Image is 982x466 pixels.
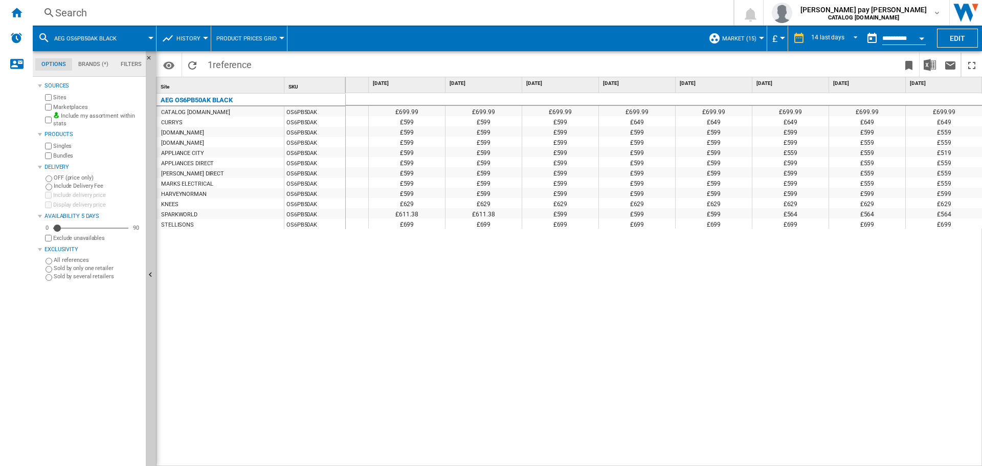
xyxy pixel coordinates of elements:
label: OFF (price only) [54,174,142,182]
span: reference [213,59,252,70]
div: £599 [752,126,829,137]
div: £559 [829,157,905,167]
div: £564 [829,208,905,218]
div: [DATE] [831,77,905,90]
button: Market (15) [722,26,762,51]
label: Include my assortment within stats [53,112,142,128]
md-select: REPORTS.WIZARD.STEPS.REPORT.STEPS.REPORT_OPTIONS.PERIOD: 14 last days [810,30,862,47]
div: £599 [445,188,522,198]
div: £599 [676,147,752,157]
div: £599 [445,126,522,137]
div: £649 [752,116,829,126]
div: SPARKWORLD [161,210,197,220]
div: OS6PB50AK [284,117,345,127]
md-menu: Currency [767,26,788,51]
div: £599 [676,157,752,167]
div: £699.99 [599,106,675,116]
div: Product prices grid [216,26,282,51]
div: [DATE] [448,77,522,90]
span: [PERSON_NAME] pay [PERSON_NAME] [800,5,927,15]
div: £599 [599,157,675,167]
div: £699.99 [829,106,905,116]
div: £599 [522,208,598,218]
label: Sold by several retailers [54,273,142,280]
div: £599 [829,188,905,198]
div: £599 [522,116,598,126]
div: £629 [445,198,522,208]
label: Display delivery price [53,201,142,209]
span: History [176,35,200,42]
div: £649 [829,116,905,126]
div: [DOMAIN_NAME] [161,128,204,138]
label: Sites [53,94,142,101]
div: £599 [522,177,598,188]
div: £599 [369,137,445,147]
div: 0 [43,224,51,232]
div: £599 [676,177,752,188]
div: £599 [445,157,522,167]
div: OS6PB50AK [284,127,345,137]
div: £599 [752,188,829,198]
span: 1 [203,53,257,74]
div: £599 [445,177,522,188]
md-tab-item: Brands (*) [72,58,115,71]
button: History [176,26,206,51]
div: CURRYS [161,118,182,128]
div: £599 [752,157,829,167]
div: £564 [752,208,829,218]
label: Bundles [53,152,142,160]
div: HARVEYNORMAN [161,189,207,199]
div: AEG OS6PB50AK BLACK [38,26,151,51]
span: [DATE] [756,80,827,87]
div: Site Sort None [159,77,284,93]
div: £599 [445,147,522,157]
input: Include my assortment within stats [45,114,52,126]
div: SKU Sort None [286,77,345,93]
div: £599 [599,208,675,218]
b: CATALOG [DOMAIN_NAME] [828,14,899,21]
button: Open calendar [912,28,931,46]
div: £599 [752,137,829,147]
div: £599 [599,167,675,177]
div: £699 [522,218,598,229]
input: Singles [45,143,52,149]
span: Market (15) [722,35,756,42]
div: £599 [369,157,445,167]
img: alerts-logo.svg [10,32,23,44]
div: £599 [369,177,445,188]
input: Sold by several retailers [46,274,52,281]
span: [DATE] [910,80,980,87]
div: Market (15) [708,26,762,51]
div: [DATE] [601,77,675,90]
div: £699 [599,218,675,229]
div: OS6PB50AK [284,219,345,229]
span: [DATE] [450,80,520,87]
div: APPLIANCES DIRECT [161,159,214,169]
div: Exclusivity [44,246,142,254]
div: [DATE] [754,77,829,90]
label: Sold by only one retailer [54,264,142,272]
button: Download in Excel [920,53,940,77]
img: excel-24x24.png [924,59,936,71]
span: [DATE] [526,80,596,87]
div: £599 [522,157,598,167]
div: £649 [599,116,675,126]
div: Search [55,6,707,20]
div: £699 [752,218,829,229]
div: Sort None [286,77,345,93]
div: £559 [829,177,905,188]
div: £599 [599,137,675,147]
div: £599 [522,147,598,157]
div: £599 [445,167,522,177]
div: [PERSON_NAME] DIRECT [161,169,224,179]
div: [DATE] [524,77,598,90]
div: OS6PB50AK [284,188,345,198]
div: £629 [752,198,829,208]
div: £599 [676,167,752,177]
div: £599 [676,126,752,137]
span: £ [772,33,777,44]
button: AEG OS6PB50AK BLACK [54,26,127,51]
label: Include delivery price [53,191,142,199]
div: Delivery [44,163,142,171]
div: £ [772,26,783,51]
